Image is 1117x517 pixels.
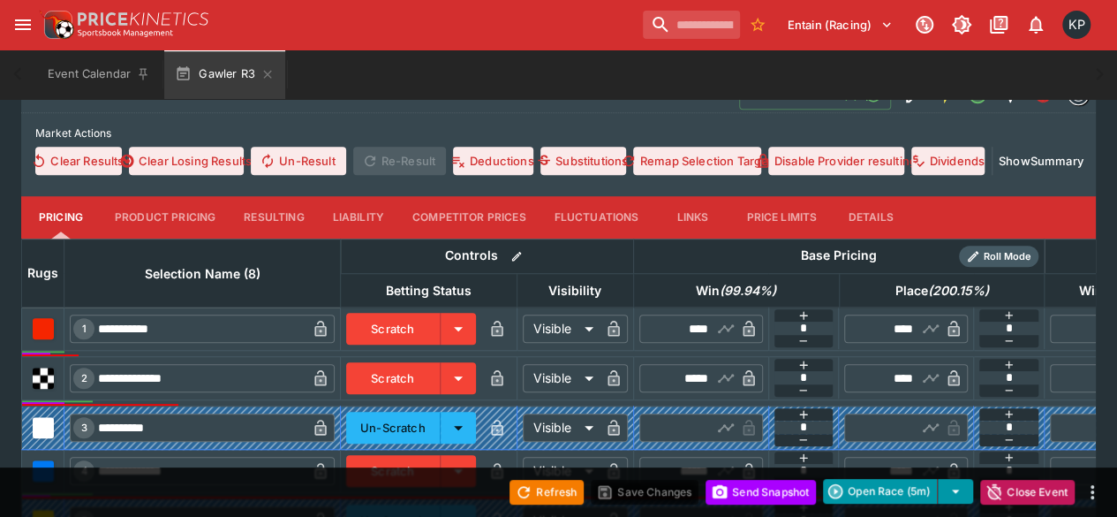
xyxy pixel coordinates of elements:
[1082,482,1103,503] button: more
[346,313,441,345] button: Scratch
[1020,9,1052,41] button: Notifications
[78,12,208,26] img: PriceKinetics
[353,147,446,175] span: Re-Result
[78,29,173,37] img: Sportsbook Management
[529,280,621,301] span: Visibility
[79,323,90,335] span: 1
[676,280,796,301] span: Win(99.94%)
[523,457,600,485] div: Visible
[39,7,74,42] img: PriceKinetics Logo
[346,362,441,394] button: Scratch
[505,245,528,268] button: Bulk edit
[78,422,91,434] span: 3
[509,480,584,505] button: Refresh
[21,196,101,239] button: Pricing
[78,372,91,384] span: 2
[22,239,64,307] th: Rugs
[911,147,985,175] button: Dividends
[7,9,39,41] button: open drawer
[78,465,91,477] span: 4
[453,147,532,175] button: Deductions
[777,11,903,39] button: Select Tenant
[37,49,161,99] button: Event Calendar
[653,196,732,239] button: Links
[523,364,600,392] div: Visible
[129,147,244,175] button: Clear Losing Results
[1062,11,1091,39] div: Kedar Pandit
[946,9,977,41] button: Toggle light/dark mode
[643,11,740,39] input: search
[523,414,600,442] div: Visible
[938,479,973,504] button: select merge strategy
[633,147,762,175] button: Remap Selection Target
[909,9,940,41] button: Connected to PK
[983,9,1015,41] button: Documentation
[366,280,491,301] span: Betting Status
[540,196,653,239] button: Fluctuations
[823,479,973,504] div: split button
[346,412,441,444] button: Un-Scratch
[35,147,122,175] button: Clear Results
[125,263,280,285] span: Selection Name (8)
[1000,147,1082,175] button: ShowSummary
[977,249,1038,264] span: Roll Mode
[540,147,626,175] button: Substitutions
[927,280,988,301] em: ( 200.15 %)
[706,480,816,505] button: Send Snapshot
[341,239,634,273] th: Controls
[346,455,441,487] button: Scratch
[720,280,776,301] em: ( 99.94 %)
[398,196,540,239] button: Competitor Prices
[768,147,904,175] button: Disable Provider resulting
[794,245,884,267] div: Base Pricing
[875,280,1008,301] span: Place(200.15%)
[523,315,600,343] div: Visible
[101,196,230,239] button: Product Pricing
[743,11,772,39] button: No Bookmarks
[319,196,398,239] button: Liability
[251,147,345,175] button: Un-Result
[831,196,910,239] button: Details
[959,246,1038,267] div: Show/hide Price Roll mode configuration.
[164,49,285,99] button: Gawler R3
[823,479,938,504] button: Open Race (5m)
[980,480,1075,505] button: Close Event
[1057,5,1096,44] button: Kedar Pandit
[230,196,318,239] button: Resulting
[732,196,831,239] button: Price Limits
[35,120,1082,147] label: Market Actions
